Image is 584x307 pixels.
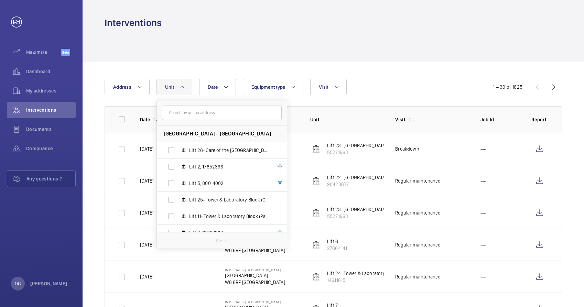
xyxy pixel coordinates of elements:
[493,84,522,90] div: 1 – 30 of 1825
[26,68,76,75] span: Dashboard
[395,145,419,152] div: Breakdown
[395,273,440,280] div: Regular maintenance
[189,147,269,154] span: Lift 26- Care of the [GEOGRAPHIC_DATA] (Passenger), 52561515
[480,145,486,152] p: ---
[26,107,76,113] span: Interventions
[312,177,320,185] img: elevator.svg
[216,237,228,244] p: Reset
[310,116,384,123] p: Unit
[327,149,426,156] p: 55271963
[30,280,67,287] p: [PERSON_NAME]
[480,177,486,184] p: ---
[140,241,153,248] p: [DATE]
[251,84,285,90] span: Equipment type
[480,116,520,123] p: Job Id
[140,145,153,152] p: [DATE]
[189,213,269,220] span: Lift 11- Tower & Laboratory Block (Passenger), 70627739
[327,245,347,252] p: 27684141
[61,49,70,56] span: Beta
[162,106,282,120] input: Search by unit or address
[140,177,153,184] p: [DATE]
[243,79,304,95] button: Equipment type
[15,280,21,287] p: OG
[140,116,150,123] p: Date
[26,87,76,94] span: My addresses
[165,84,174,90] span: Unit
[319,84,328,90] span: Visit
[189,229,269,236] span: Lift 7, 62687327
[327,213,426,220] p: 55271963
[140,209,153,216] p: [DATE]
[189,196,269,203] span: Lift 25- Tower & Laboratory Block (Goods), 68762027
[480,209,486,216] p: ---
[189,163,269,170] span: Lift 2, 17852396
[395,241,440,248] div: Regular maintenance
[140,273,153,280] p: [DATE]
[327,181,426,188] p: 90423677
[199,79,236,95] button: Date
[312,241,320,249] img: elevator.svg
[312,209,320,217] img: elevator.svg
[26,175,75,182] span: Any questions ?
[312,273,320,281] img: elevator.svg
[225,300,285,304] p: Imperial - [GEOGRAPHIC_DATA]
[327,238,347,245] p: Lift 6
[480,241,486,248] p: ---
[156,79,192,95] button: Unit
[327,270,416,277] p: Lift 24- Tower & Laboratory Block (Goods)
[26,49,61,56] span: Maximize
[189,180,269,187] span: Lift 5, 80014002
[105,79,150,95] button: Address
[531,116,548,123] p: Report
[26,145,76,152] span: Compliance
[395,116,405,123] p: Visit
[327,142,426,149] p: Lift 23- [GEOGRAPHIC_DATA] Block (Passenger)
[164,130,271,137] span: [GEOGRAPHIC_DATA] - [GEOGRAPHIC_DATA]
[395,177,440,184] div: Regular maintenance
[480,273,486,280] p: ---
[225,268,285,272] p: Imperial - [GEOGRAPHIC_DATA]
[26,126,76,133] span: Documents
[113,84,131,90] span: Address
[225,279,285,286] p: W6 8RF [GEOGRAPHIC_DATA]
[225,272,285,279] p: [GEOGRAPHIC_DATA]
[327,206,426,213] p: Lift 23- [GEOGRAPHIC_DATA] Block (Passenger)
[312,145,320,153] img: elevator.svg
[105,17,162,29] h1: Interventions
[327,174,426,181] p: Lift 22- [GEOGRAPHIC_DATA] Block (Passenger)
[225,247,285,254] p: W6 8RF [GEOGRAPHIC_DATA]
[310,79,346,95] button: Visit
[327,277,416,284] p: 14611615
[395,209,440,216] div: Regular maintenance
[208,84,218,90] span: Date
